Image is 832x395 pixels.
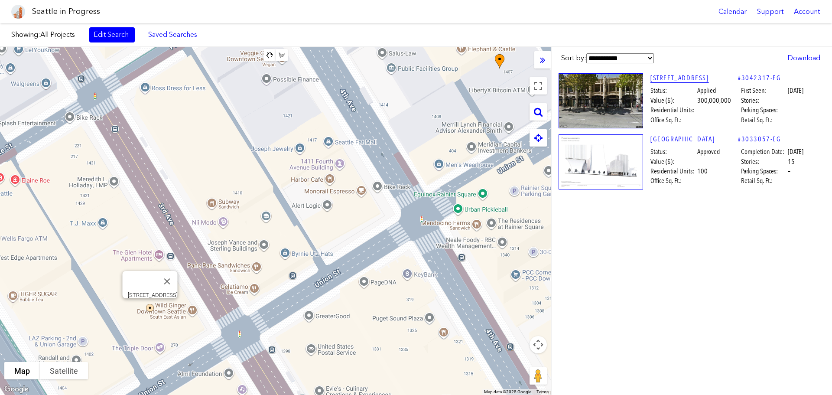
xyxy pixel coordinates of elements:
button: Draw a shape [276,49,288,61]
span: Map data ©2025 Google [484,389,531,394]
span: Stories: [741,157,786,166]
img: 49.jpg [559,134,643,189]
span: – [697,176,700,186]
span: [DATE] [788,86,803,95]
span: Value ($): [650,96,696,105]
span: Parking Spaces: [741,166,786,176]
span: Residential Units: [650,166,696,176]
img: Google [2,384,31,395]
span: Retail Sq. Ft.: [741,176,786,186]
span: Status: [650,147,696,157]
span: First Seen: [741,86,786,95]
span: Completion Date: [741,147,786,157]
button: Toggle fullscreen view [530,77,547,95]
span: Applied [697,86,716,95]
a: Open this area in Google Maps (opens a new window) [2,384,31,395]
img: 1401_3RD_AVE_SEATTLE.jpg [559,73,643,128]
select: Sort by: [586,53,654,63]
button: Stop drawing [263,49,276,61]
button: Show satellite imagery [40,362,88,379]
a: [GEOGRAPHIC_DATA] [650,134,738,144]
span: Stories: [741,96,786,105]
span: Status: [650,86,696,95]
img: favicon-96x96.png [11,5,25,19]
a: Saved Searches [143,27,202,42]
span: [DATE] [788,147,803,157]
a: Download [783,51,825,65]
span: Residential Units: [650,105,696,115]
button: Map camera controls [530,336,547,353]
span: Retail Sq. Ft.: [741,115,786,125]
a: Terms [536,389,549,394]
span: Office Sq. Ft.: [650,176,696,186]
button: Drag Pegman onto the map to open Street View [530,367,547,385]
h1: Seattle in Progress [32,6,100,17]
a: #3042317-EG [738,73,781,83]
span: Office Sq. Ft.: [650,115,696,125]
span: – [788,166,790,176]
button: Close [157,271,178,292]
div: [STREET_ADDRESS] [128,292,178,298]
a: [STREET_ADDRESS] [650,73,738,83]
span: – [788,176,790,186]
a: #3033057-EG [738,134,781,144]
button: Show street map [4,362,40,379]
label: Sort by: [561,53,654,63]
span: 300,000,000 [697,96,731,105]
span: 100 [697,166,708,176]
span: 15 [788,157,795,166]
a: Edit Search [89,27,135,42]
span: Value ($): [650,157,696,166]
span: Approved [697,147,720,157]
label: Showing: [11,30,81,39]
span: All Projects [40,30,75,39]
span: Parking Spaces: [741,105,786,115]
span: – [697,157,700,166]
